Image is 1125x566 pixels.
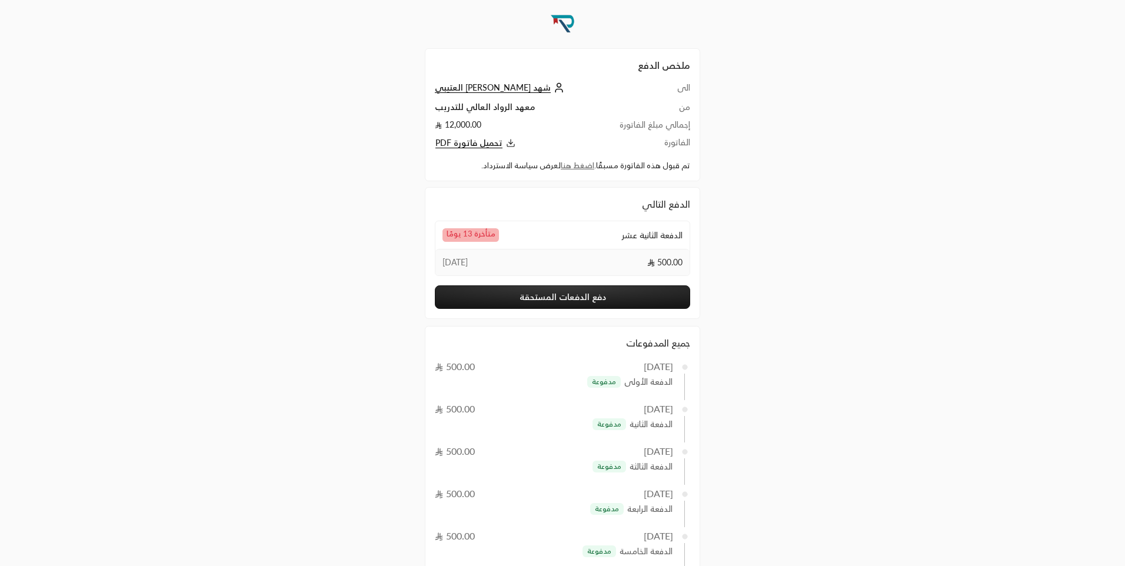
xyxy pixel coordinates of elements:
[630,461,673,473] span: الدفعة الثالثة
[547,7,578,39] img: Company Logo
[435,136,601,150] button: تحميل فاتورة PDF
[644,359,674,374] div: [DATE]
[435,138,502,148] span: تحميل فاتورة PDF
[597,419,621,429] span: مدفوعة
[587,547,611,556] span: مدفوعة
[435,197,690,211] div: الدفع التالي
[435,58,690,72] h2: ملخص الدفع
[435,119,601,136] td: 12,000.00
[435,82,567,92] a: شهد [PERSON_NAME] العتيبي
[435,160,690,172] div: تم قبول هذه الفاتورة مسبقًا. لعرض سياسة الاسترداد.
[435,336,690,350] div: جميع المدفوعات
[601,119,690,136] td: إجمالي مبلغ الفاتورة
[435,488,475,499] span: 500.00
[630,418,673,431] span: الدفعة الثانية
[595,504,619,514] span: مدفوعة
[561,161,594,170] a: اضغط هنا
[601,82,690,101] td: الى
[435,361,475,372] span: 500.00
[644,487,674,501] div: [DATE]
[601,136,690,150] td: الفاتورة
[435,445,475,457] span: 500.00
[435,285,690,309] button: دفع الدفعات المستحقة
[644,444,674,458] div: [DATE]
[624,376,673,388] span: الدفعة الأولى
[442,257,468,268] span: [DATE]
[644,402,674,416] div: [DATE]
[620,545,673,558] span: الدفعة الخامسة
[442,228,499,242] span: متأخرة 13 يومًا
[647,257,683,268] span: 500.00
[435,82,551,93] span: شهد [PERSON_NAME] العتيبي
[622,229,683,241] span: الدفعة الثانية عشر
[435,101,601,119] td: معهد الرواد العالي للتدريب
[644,529,674,543] div: [DATE]
[601,101,690,119] td: من
[592,377,616,387] span: مدفوعة
[435,403,475,414] span: 500.00
[597,462,621,471] span: مدفوعة
[627,503,673,515] span: الدفعة الرابعة
[435,530,475,541] span: 500.00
